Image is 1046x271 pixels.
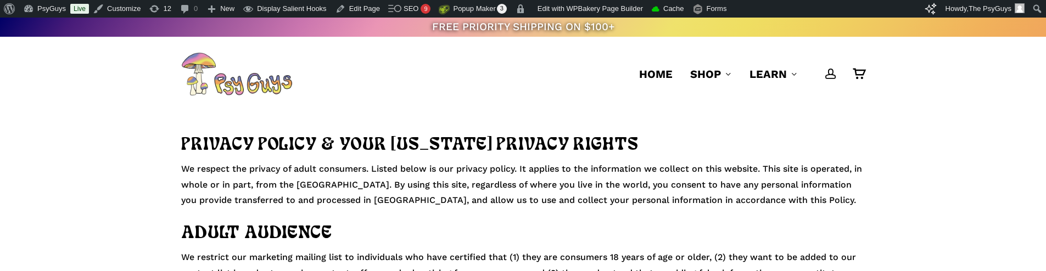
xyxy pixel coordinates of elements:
[853,68,865,80] a: Cart
[749,67,787,81] span: Learn
[639,67,673,81] span: Home
[969,4,1011,13] span: The PsyGuys
[181,52,292,96] img: PsyGuys
[181,222,865,246] h2: ADULT AUDIENCE
[497,4,507,14] span: 3
[749,66,798,82] a: Learn
[421,4,430,14] div: 9
[70,4,89,14] a: Live
[630,37,865,111] nav: Main Menu
[181,133,865,157] h2: PRIVACY POLICY & YOUR [US_STATE] PRIVACY RIGHTS
[181,161,865,222] p: We respect the privacy of adult consumers. Listed below is our privacy policy. It applies to the ...
[1015,3,1025,13] img: Avatar photo
[690,67,721,81] span: Shop
[639,66,673,82] a: Home
[690,66,732,82] a: Shop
